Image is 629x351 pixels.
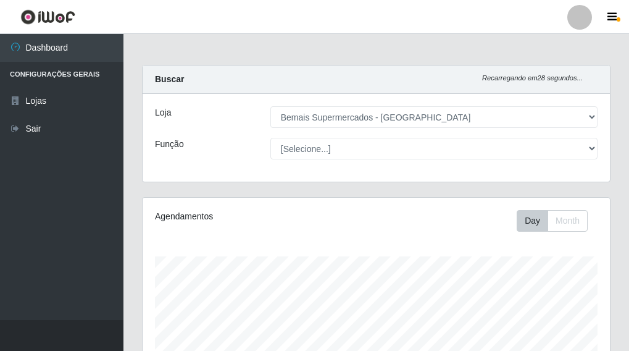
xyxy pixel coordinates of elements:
[482,74,583,82] i: Recarregando em 28 segundos...
[517,210,588,232] div: First group
[517,210,598,232] div: Toolbar with button groups
[155,138,184,151] label: Função
[517,210,548,232] button: Day
[548,210,588,232] button: Month
[155,210,328,223] div: Agendamentos
[155,74,184,84] strong: Buscar
[155,106,171,119] label: Loja
[20,9,75,25] img: CoreUI Logo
